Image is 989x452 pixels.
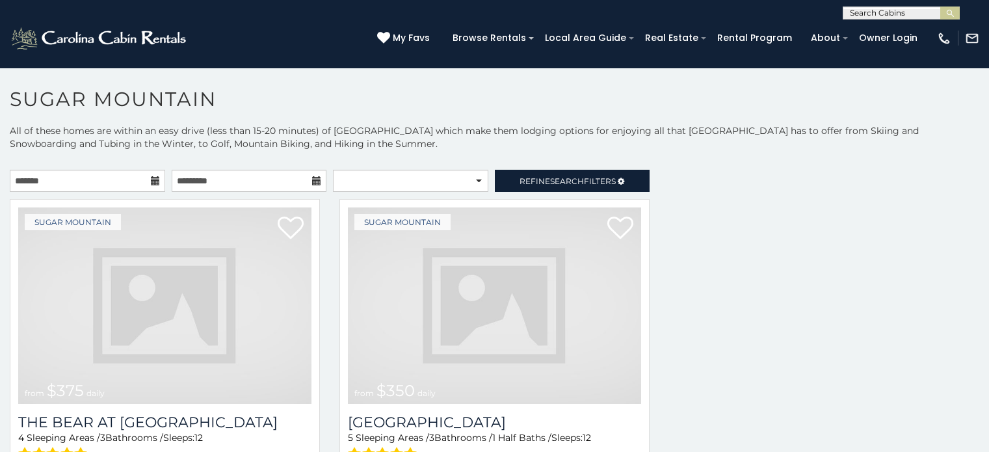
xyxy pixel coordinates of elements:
a: Add to favorites [607,215,633,243]
a: RefineSearchFilters [495,170,650,192]
h3: The Bear At Sugar Mountain [18,414,311,431]
span: Search [550,176,584,186]
span: from [25,388,44,398]
span: 3 [429,432,434,444]
a: Real Estate [639,28,705,48]
a: About [804,28,847,48]
a: Sugar Mountain [354,214,451,230]
a: from $375 daily [18,207,311,404]
span: Refine Filters [520,176,616,186]
a: The Bear At [GEOGRAPHIC_DATA] [18,414,311,431]
img: White-1-2.png [10,25,190,51]
span: daily [417,388,436,398]
span: $350 [376,381,415,400]
span: 5 [348,432,353,444]
span: 4 [18,432,24,444]
a: Sugar Mountain [25,214,121,230]
a: My Favs [377,31,433,46]
a: Add to favorites [278,215,304,243]
img: dummy-image.jpg [348,207,641,404]
span: from [354,388,374,398]
h3: Grouse Moor Lodge [348,414,641,431]
a: Local Area Guide [538,28,633,48]
span: 3 [100,432,105,444]
span: 12 [194,432,203,444]
img: mail-regular-white.png [965,31,979,46]
span: 12 [583,432,591,444]
span: 1 Half Baths / [492,432,551,444]
a: Browse Rentals [446,28,533,48]
img: phone-regular-white.png [937,31,951,46]
a: [GEOGRAPHIC_DATA] [348,414,641,431]
span: My Favs [393,31,430,45]
a: Rental Program [711,28,798,48]
span: $375 [47,381,84,400]
img: dummy-image.jpg [18,207,311,404]
a: Owner Login [852,28,924,48]
a: from $350 daily [348,207,641,404]
span: daily [86,388,105,398]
